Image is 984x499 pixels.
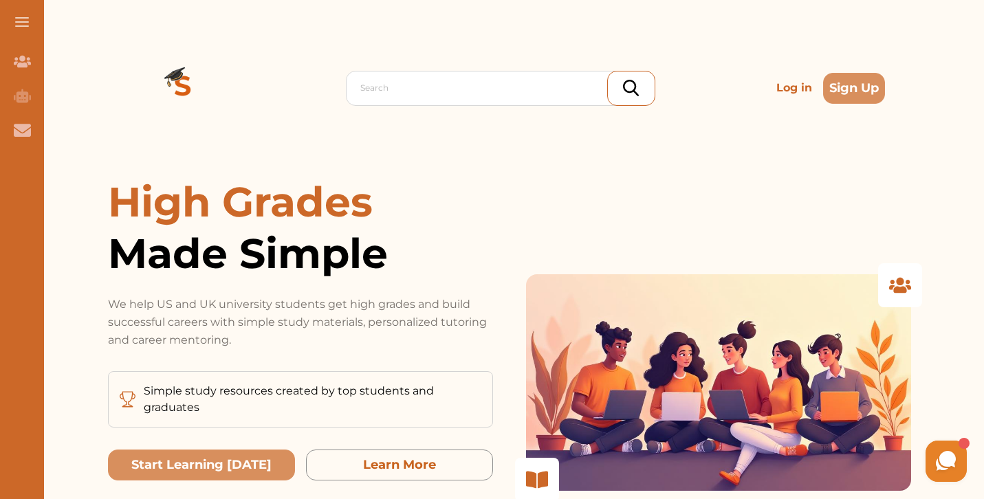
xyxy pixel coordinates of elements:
[108,450,295,480] button: Start Learning Today
[771,74,818,102] p: Log in
[654,437,970,485] iframe: HelpCrunch
[108,228,493,279] span: Made Simple
[108,177,373,227] span: High Grades
[306,450,493,480] button: Learn More
[623,80,639,96] img: search_icon
[133,38,232,137] img: Logo
[823,73,885,104] button: Sign Up
[144,383,481,416] p: Simple study resources created by top students and graduates
[108,296,493,349] p: We help US and UK university students get high grades and build successful careers with simple st...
